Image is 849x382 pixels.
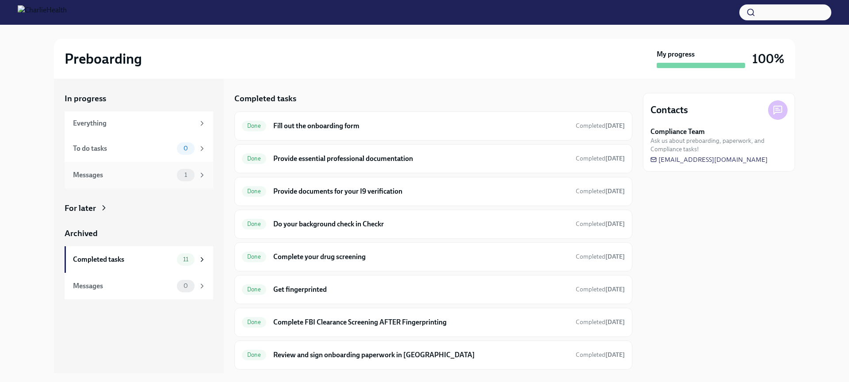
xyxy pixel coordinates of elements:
[605,220,625,228] strong: [DATE]
[242,217,625,231] a: DoneDo your background check in CheckrCompleted[DATE]
[242,253,266,260] span: Done
[73,281,173,291] div: Messages
[650,127,705,137] strong: Compliance Team
[273,187,569,196] h6: Provide documents for your I9 verification
[605,253,625,260] strong: [DATE]
[576,286,625,293] span: Completed
[576,187,625,195] span: Completed
[242,119,625,133] a: DoneFill out the onboarding formCompleted[DATE]
[273,219,569,229] h6: Do your background check in Checkr
[65,93,213,104] a: In progress
[65,202,96,214] div: For later
[65,228,213,239] a: Archived
[605,155,625,162] strong: [DATE]
[242,286,266,293] span: Done
[242,250,625,264] a: DoneComplete your drug screeningCompleted[DATE]
[179,172,192,178] span: 1
[73,144,173,153] div: To do tasks
[576,220,625,228] span: Completed
[273,317,569,327] h6: Complete FBI Clearance Screening AFTER Fingerprinting
[576,253,625,260] span: Completed
[273,350,569,360] h6: Review and sign onboarding paperwork in [GEOGRAPHIC_DATA]
[178,145,193,152] span: 0
[576,122,625,130] span: August 6th, 2025 12:29
[273,252,569,262] h6: Complete your drug screening
[65,111,213,135] a: Everything
[576,122,625,130] span: Completed
[605,122,625,130] strong: [DATE]
[242,184,625,199] a: DoneProvide documents for your I9 verificationCompleted[DATE]
[73,170,173,180] div: Messages
[242,351,266,358] span: Done
[65,162,213,188] a: Messages1
[242,283,625,297] a: DoneGet fingerprintedCompleted[DATE]
[605,318,625,326] strong: [DATE]
[242,152,625,166] a: DoneProvide essential professional documentationCompleted[DATE]
[178,256,194,263] span: 11
[576,351,625,359] span: Completed
[605,351,625,359] strong: [DATE]
[242,315,625,329] a: DoneComplete FBI Clearance Screening AFTER FingerprintingCompleted[DATE]
[576,318,625,326] span: August 10th, 2025 16:18
[576,154,625,163] span: August 15th, 2025 12:39
[752,51,784,67] h3: 100%
[18,5,67,19] img: CharlieHealth
[605,286,625,293] strong: [DATE]
[605,187,625,195] strong: [DATE]
[576,220,625,228] span: August 6th, 2025 12:32
[65,135,213,162] a: To do tasks0
[234,93,296,104] h5: Completed tasks
[650,103,688,117] h4: Contacts
[576,187,625,195] span: August 7th, 2025 17:27
[576,285,625,294] span: August 8th, 2025 14:33
[242,188,266,195] span: Done
[273,154,569,164] h6: Provide essential professional documentation
[65,246,213,273] a: Completed tasks11
[242,122,266,129] span: Done
[650,155,768,164] a: [EMAIL_ADDRESS][DOMAIN_NAME]
[242,221,266,227] span: Done
[273,285,569,294] h6: Get fingerprinted
[242,319,266,325] span: Done
[242,155,266,162] span: Done
[65,50,142,68] h2: Preboarding
[576,155,625,162] span: Completed
[576,351,625,359] span: August 12th, 2025 16:23
[657,50,695,59] strong: My progress
[73,118,195,128] div: Everything
[576,318,625,326] span: Completed
[273,121,569,131] h6: Fill out the onboarding form
[242,348,625,362] a: DoneReview and sign onboarding paperwork in [GEOGRAPHIC_DATA]Completed[DATE]
[65,273,213,299] a: Messages0
[73,255,173,264] div: Completed tasks
[650,137,788,153] span: Ask us about preboarding, paperwork, and Compliance tasks!
[178,283,193,289] span: 0
[65,202,213,214] a: For later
